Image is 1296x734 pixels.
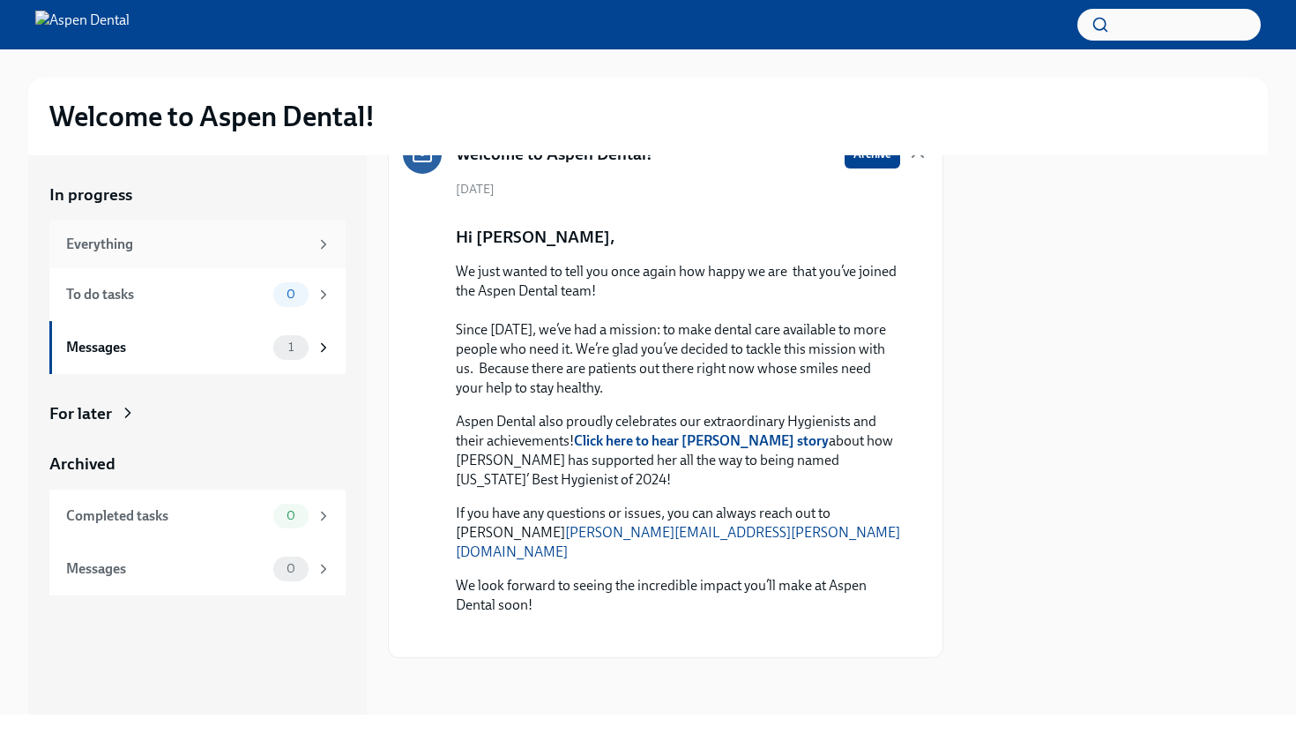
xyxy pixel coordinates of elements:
span: 0 [276,288,306,301]
a: Messages0 [49,543,346,595]
a: In progress [49,183,346,206]
a: [PERSON_NAME][EMAIL_ADDRESS][PERSON_NAME][DOMAIN_NAME] [456,524,900,560]
div: For later [49,402,112,425]
span: 0 [276,509,306,522]
span: 0 [276,562,306,575]
div: Completed tasks [66,506,266,526]
p: Hi [PERSON_NAME], [456,226,614,249]
a: Completed tasks0 [49,490,346,543]
a: Click here to hear [PERSON_NAME] story [574,432,829,449]
p: If you have any questions or issues, you can always reach out to [PERSON_NAME] [456,504,900,562]
p: We look forward to seeing the incredible impact you’ll make at Aspen Dental soon! [456,576,900,615]
span: 1 [278,341,304,354]
a: Archived [49,453,346,476]
a: To do tasks0 [49,268,346,321]
p: Aspen Dental also proudly celebrates our extraordinary Hygienists and their achievements! about h... [456,412,900,490]
div: Everything [66,235,309,254]
img: Aspen Dental [35,11,130,39]
div: To do tasks [66,285,266,304]
a: For later [49,402,346,425]
p: We just wanted to tell you once again how happy we are that you’ve joined the Aspen Dental team! ... [456,262,900,398]
div: Messages [66,559,266,579]
span: [DATE] [456,181,495,198]
div: Messages [66,338,266,357]
a: Messages1 [49,321,346,374]
h2: Welcome to Aspen Dental! [49,99,375,134]
a: Everything [49,221,346,268]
